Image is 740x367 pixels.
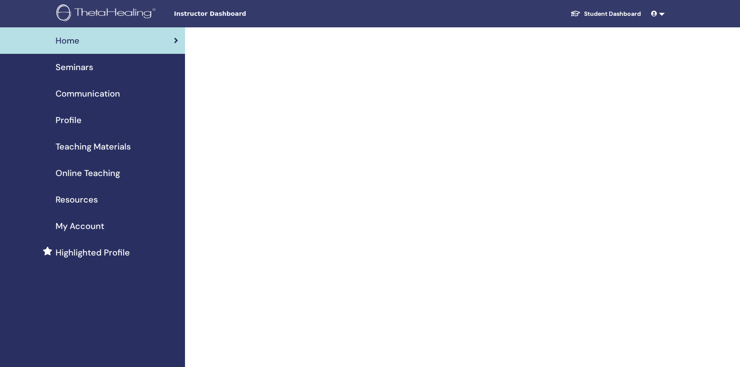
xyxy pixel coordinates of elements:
[56,87,120,100] span: Communication
[56,140,131,153] span: Teaching Materials
[570,10,581,17] img: graduation-cap-white.svg
[56,193,98,206] span: Resources
[56,114,82,126] span: Profile
[56,4,159,23] img: logo.png
[56,34,79,47] span: Home
[174,9,302,18] span: Instructor Dashboard
[56,220,104,232] span: My Account
[564,6,648,22] a: Student Dashboard
[56,246,130,259] span: Highlighted Profile
[56,167,120,179] span: Online Teaching
[56,61,93,73] span: Seminars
